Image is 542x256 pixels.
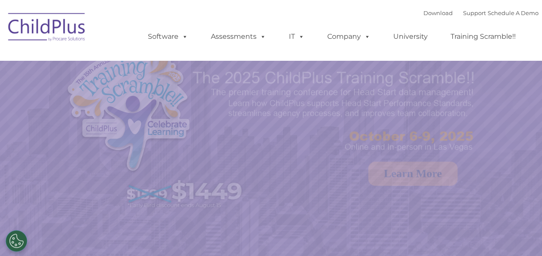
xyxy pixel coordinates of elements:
a: Support [463,9,486,16]
button: Cookies Settings [6,230,27,252]
a: Training Scramble!! [442,28,524,45]
a: IT [280,28,313,45]
a: University [385,28,436,45]
a: Software [139,28,197,45]
a: Company [319,28,379,45]
font: | [423,9,539,16]
a: Assessments [202,28,275,45]
img: ChildPlus by Procare Solutions [4,7,90,50]
a: Learn More [368,162,457,186]
a: Download [423,9,453,16]
a: Schedule A Demo [488,9,539,16]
